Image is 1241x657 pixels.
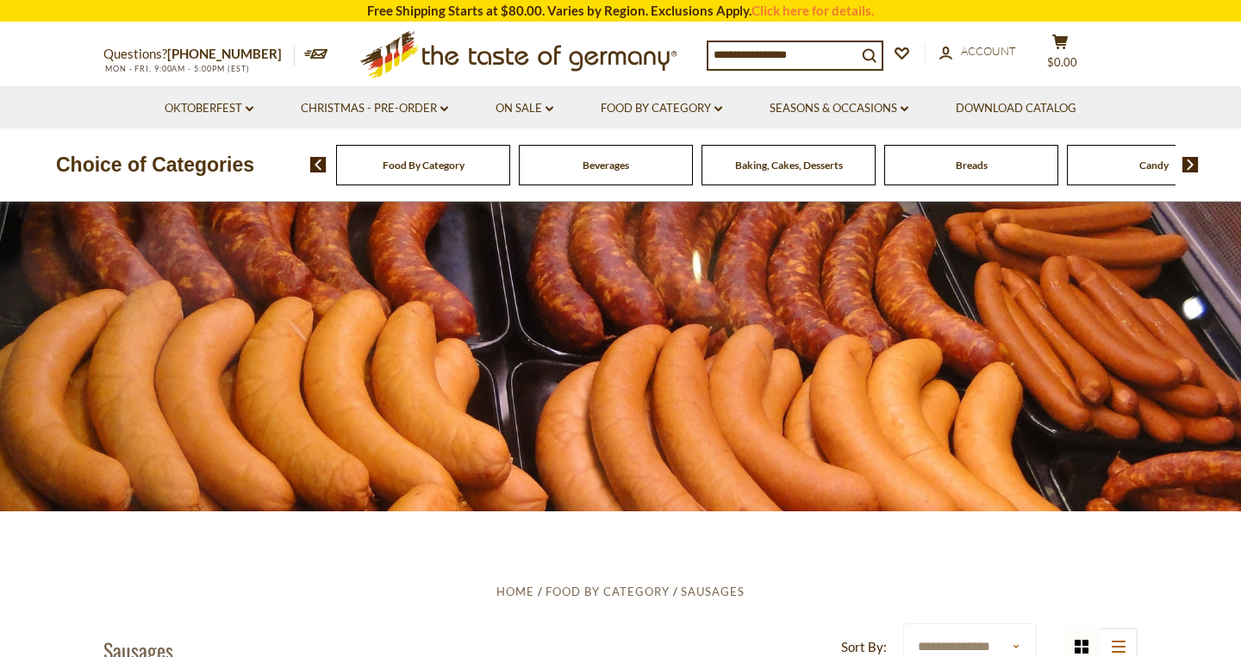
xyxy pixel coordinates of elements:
[167,46,282,61] a: [PHONE_NUMBER]
[939,42,1016,61] a: Account
[770,99,908,118] a: Seasons & Occasions
[1034,34,1086,77] button: $0.00
[681,585,745,598] a: Sausages
[956,99,1076,118] a: Download Catalog
[961,44,1016,58] span: Account
[103,64,250,73] span: MON - FRI, 9:00AM - 5:00PM (EST)
[383,159,465,172] a: Food By Category
[103,43,295,66] p: Questions?
[546,585,670,598] a: Food By Category
[735,159,843,172] a: Baking, Cakes, Desserts
[496,585,534,598] a: Home
[601,99,722,118] a: Food By Category
[956,159,988,172] a: Breads
[751,3,874,18] a: Click here for details.
[165,99,253,118] a: Oktoberfest
[1139,159,1169,172] a: Candy
[583,159,629,172] a: Beverages
[301,99,448,118] a: Christmas - PRE-ORDER
[1047,55,1077,69] span: $0.00
[1182,157,1199,172] img: next arrow
[496,99,553,118] a: On Sale
[310,157,327,172] img: previous arrow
